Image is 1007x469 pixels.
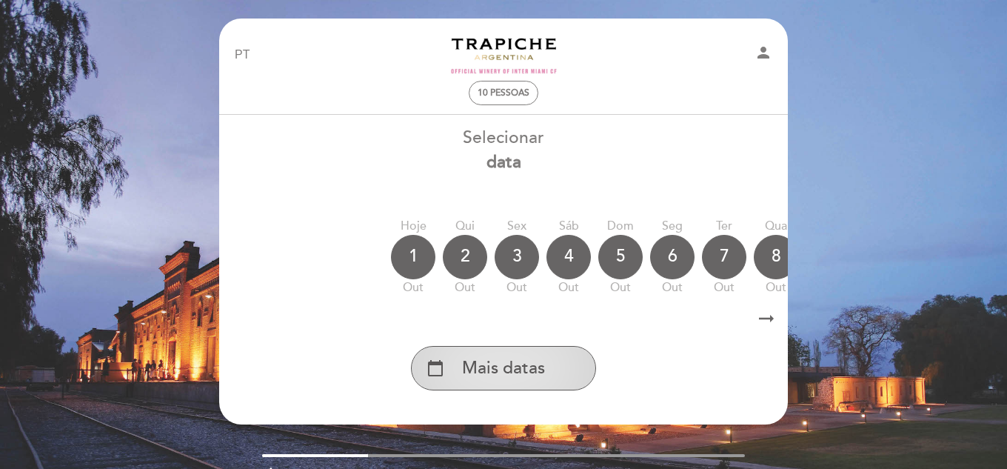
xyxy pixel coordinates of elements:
div: out [495,279,539,296]
div: out [650,279,695,296]
div: out [598,279,643,296]
span: 10 pessoas [478,87,529,99]
div: Sáb [546,218,591,235]
button: person [755,44,772,67]
div: Qua [754,218,798,235]
div: out [754,279,798,296]
div: 5 [598,235,643,279]
div: out [702,279,746,296]
div: out [443,279,487,296]
div: 7 [702,235,746,279]
div: 3 [495,235,539,279]
a: Turismo Trapiche [411,35,596,76]
div: 2 [443,235,487,279]
div: 8 [754,235,798,279]
div: 1 [391,235,435,279]
div: Ter [702,218,746,235]
div: Seg [650,218,695,235]
i: person [755,44,772,61]
span: Mais datas [462,356,545,381]
div: out [546,279,591,296]
div: Hoje [391,218,435,235]
div: Dom [598,218,643,235]
div: out [391,279,435,296]
div: 6 [650,235,695,279]
i: arrow_right_alt [755,303,777,335]
div: 4 [546,235,591,279]
div: Sex [495,218,539,235]
b: data [486,152,521,173]
i: calendar_today [426,356,444,381]
div: Selecionar [218,126,789,175]
div: Qui [443,218,487,235]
